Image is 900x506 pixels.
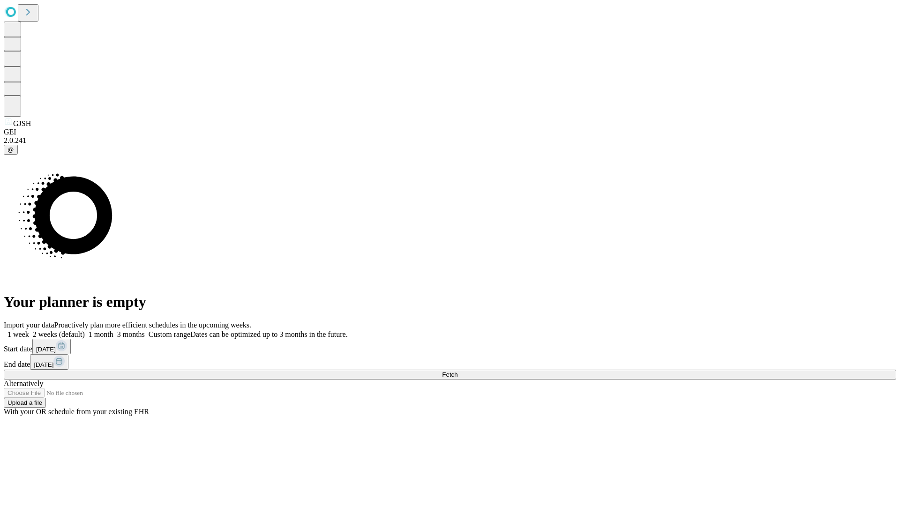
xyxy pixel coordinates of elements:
span: Alternatively [4,379,43,387]
div: 2.0.241 [4,136,896,145]
span: GJSH [13,119,31,127]
span: [DATE] [34,361,53,368]
span: 2 weeks (default) [33,330,85,338]
button: [DATE] [30,354,68,370]
button: Upload a file [4,398,46,408]
span: Dates can be optimized up to 3 months in the future. [190,330,347,338]
span: Custom range [149,330,190,338]
span: @ [7,146,14,153]
button: Fetch [4,370,896,379]
button: [DATE] [32,339,71,354]
span: With your OR schedule from your existing EHR [4,408,149,416]
span: 3 months [117,330,145,338]
span: Fetch [442,371,457,378]
span: 1 week [7,330,29,338]
div: GEI [4,128,896,136]
button: @ [4,145,18,155]
span: 1 month [89,330,113,338]
span: [DATE] [36,346,56,353]
span: Import your data [4,321,54,329]
div: End date [4,354,896,370]
span: Proactively plan more efficient schedules in the upcoming weeks. [54,321,251,329]
div: Start date [4,339,896,354]
h1: Your planner is empty [4,293,896,311]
